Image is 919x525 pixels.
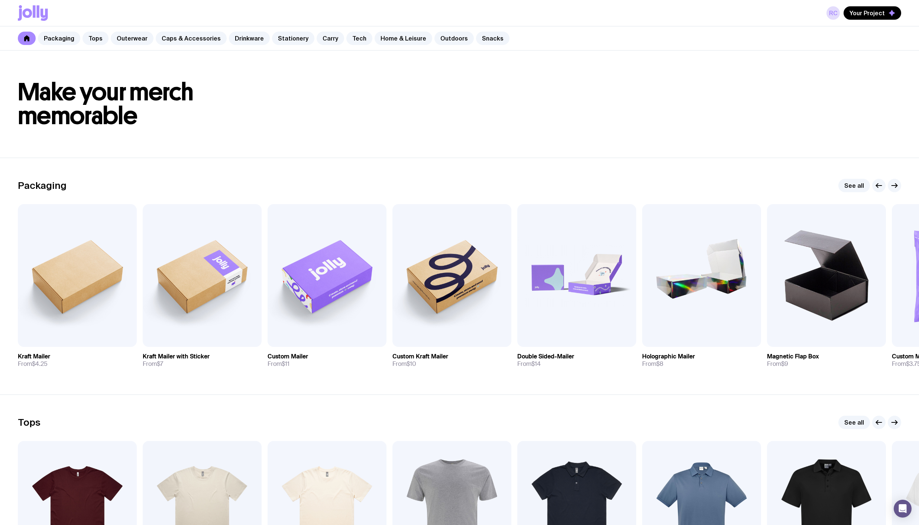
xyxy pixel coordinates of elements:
[272,32,314,45] a: Stationery
[143,360,163,368] span: From
[767,360,788,368] span: From
[317,32,344,45] a: Carry
[767,353,819,360] h3: Magnetic Flap Box
[407,360,416,368] span: $10
[531,360,541,368] span: $14
[392,360,416,368] span: From
[838,416,870,429] a: See all
[781,360,788,368] span: $9
[434,32,474,45] a: Outdoors
[517,353,574,360] h3: Double Sided-Mailer
[18,417,41,428] h2: Tops
[111,32,153,45] a: Outerwear
[375,32,432,45] a: Home & Leisure
[32,360,48,368] span: $4.25
[850,9,885,17] span: Your Project
[517,347,636,374] a: Double Sided-MailerFrom$14
[268,360,289,368] span: From
[157,360,163,368] span: $7
[282,360,289,368] span: $11
[229,32,270,45] a: Drinkware
[143,353,210,360] h3: Kraft Mailer with Sticker
[642,360,663,368] span: From
[642,353,695,360] h3: Holographic Mailer
[826,6,840,20] a: RC
[844,6,901,20] button: Your Project
[268,347,386,374] a: Custom MailerFrom$11
[18,77,194,131] span: Make your merch memorable
[82,32,109,45] a: Tops
[143,347,262,374] a: Kraft Mailer with StickerFrom$7
[838,179,870,192] a: See all
[894,500,912,518] div: Open Intercom Messenger
[392,347,511,374] a: Custom Kraft MailerFrom$10
[18,360,48,368] span: From
[18,353,50,360] h3: Kraft Mailer
[476,32,509,45] a: Snacks
[38,32,80,45] a: Packaging
[767,347,886,374] a: Magnetic Flap BoxFrom$9
[392,353,448,360] h3: Custom Kraft Mailer
[517,360,541,368] span: From
[18,180,67,191] h2: Packaging
[156,32,227,45] a: Caps & Accessories
[268,353,308,360] h3: Custom Mailer
[346,32,372,45] a: Tech
[18,347,137,374] a: Kraft MailerFrom$4.25
[656,360,663,368] span: $8
[642,347,761,374] a: Holographic MailerFrom$8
